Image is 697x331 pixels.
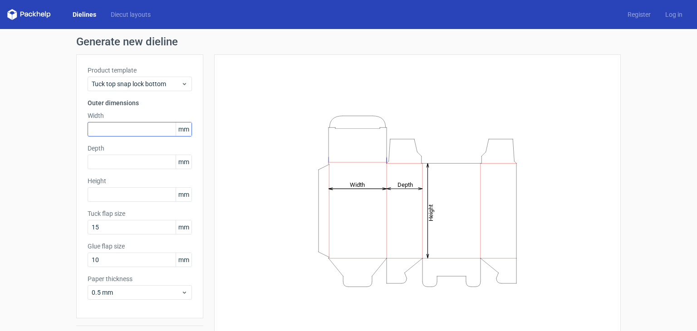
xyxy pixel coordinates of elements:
[427,204,434,221] tspan: Height
[176,122,191,136] span: mm
[88,111,192,120] label: Width
[398,181,413,188] tspan: Depth
[88,176,192,185] label: Height
[176,155,191,169] span: mm
[65,10,103,19] a: Dielines
[658,10,690,19] a: Log in
[92,288,181,297] span: 0.5 mm
[176,220,191,234] span: mm
[103,10,158,19] a: Diecut layouts
[176,188,191,201] span: mm
[88,242,192,251] label: Glue flap size
[88,274,192,283] label: Paper thickness
[88,144,192,153] label: Depth
[92,79,181,88] span: Tuck top snap lock bottom
[88,66,192,75] label: Product template
[88,98,192,107] h3: Outer dimensions
[76,36,621,47] h1: Generate new dieline
[176,253,191,267] span: mm
[620,10,658,19] a: Register
[350,181,365,188] tspan: Width
[88,209,192,218] label: Tuck flap size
